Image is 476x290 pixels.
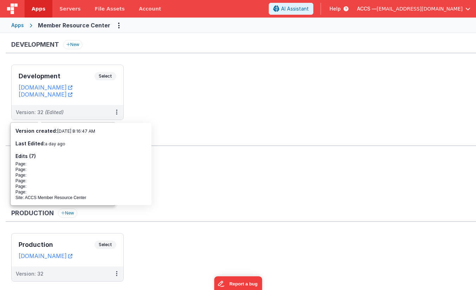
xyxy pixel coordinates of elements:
h3: Production [11,210,54,217]
div: Site: ACCS Member Resource Center [15,195,147,200]
div: Page: [15,184,147,189]
span: Select [94,72,116,80]
span: [EMAIL_ADDRESS][DOMAIN_NAME] [377,5,463,12]
span: Apps [32,5,45,12]
h3: Edits (7) [15,153,147,160]
button: AI Assistant [269,3,313,15]
button: New [58,209,77,218]
a: [DOMAIN_NAME] [19,252,72,259]
span: Servers [59,5,80,12]
span: Help [330,5,341,12]
div: Apps [11,22,24,29]
h3: Last Edited: [15,140,147,147]
h3: Production [19,241,94,248]
button: ACCS — [EMAIL_ADDRESS][DOMAIN_NAME] [357,5,470,12]
div: Page: [15,189,147,195]
div: Page: [15,172,147,178]
span: a day ago [45,141,65,146]
button: Options [113,20,124,31]
a: [DOMAIN_NAME] [19,84,72,91]
div: Version: 32 [16,270,44,277]
div: Page: [15,178,147,184]
div: Member Resource Center [38,21,110,29]
span: ACCS — [357,5,377,12]
div: Page: [15,161,147,167]
div: Page: [15,167,147,172]
a: [DOMAIN_NAME] [19,91,72,98]
h3: Development [11,41,59,48]
span: File Assets [95,5,125,12]
h3: Version created: [15,127,147,134]
span: Select [94,240,116,249]
span: [DATE] 8:16:47 AM [57,128,95,134]
div: Version: 32 [16,109,64,116]
span: (Edited) [45,109,64,115]
span: AI Assistant [281,5,309,12]
button: New [63,40,83,49]
h3: Development [19,73,94,80]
